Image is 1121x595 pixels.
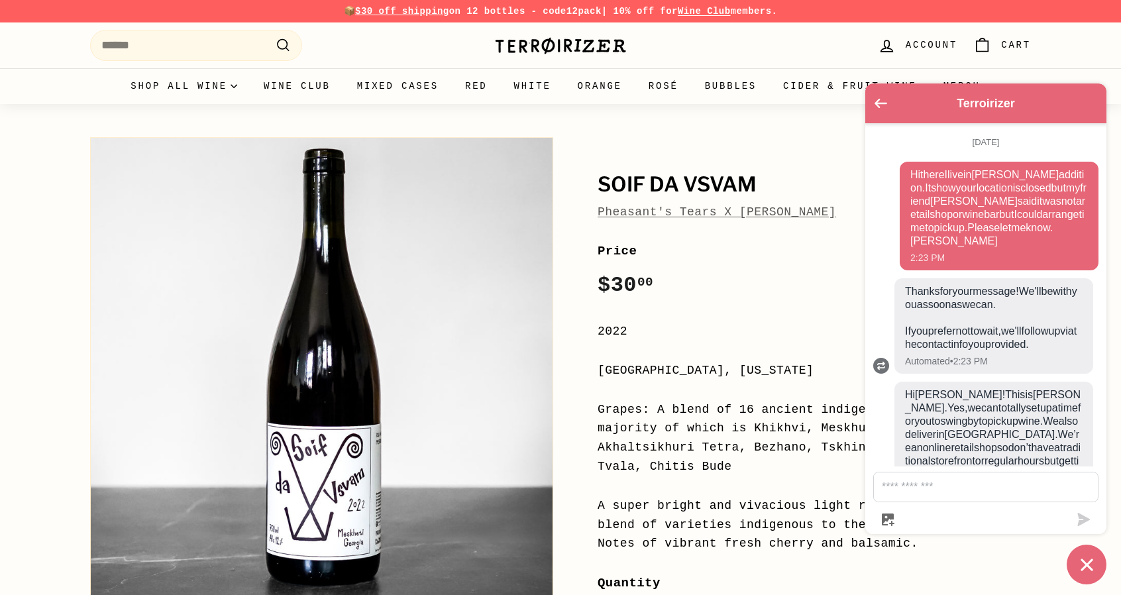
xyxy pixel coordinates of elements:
a: Mixed Cases [344,68,452,104]
span: Cart [1001,38,1031,52]
summary: Shop all wine [117,68,250,104]
a: Account [870,26,965,65]
h1: Soif da Vsvam [598,174,1031,196]
div: Grapes: A blend of 16 ancient indigenous varieties, a majority of which is Khikhvi, Meskhuri Mtsv... [598,400,1031,476]
a: White [501,68,564,104]
a: Wine Club [678,6,731,17]
span: $30 off shipping [355,6,449,17]
div: [GEOGRAPHIC_DATA], [US_STATE] [598,361,1031,380]
a: Rosé [635,68,692,104]
div: A super bright and vivacious light red made of a large blend of varieties indigenous to the Meskh... [598,496,1031,553]
label: Price [598,241,1031,261]
label: Quantity [598,573,1031,593]
a: Cider & Fruit Wine [770,68,930,104]
div: Primary [64,68,1057,104]
strong: 12pack [566,6,602,17]
div: 2022 [598,322,1031,341]
inbox-online-store-chat: Shopify online store chat [861,83,1110,584]
span: Account [906,38,957,52]
a: Orange [564,68,635,104]
a: Bubbles [692,68,770,104]
a: Pheasant's Tears X [PERSON_NAME] [598,205,836,219]
a: Red [452,68,501,104]
a: Cart [965,26,1039,65]
a: Wine Club [250,68,344,104]
p: 📦 on 12 bottles - code | 10% off for members. [90,4,1031,19]
sup: 00 [637,275,653,290]
span: $30 [598,273,653,297]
